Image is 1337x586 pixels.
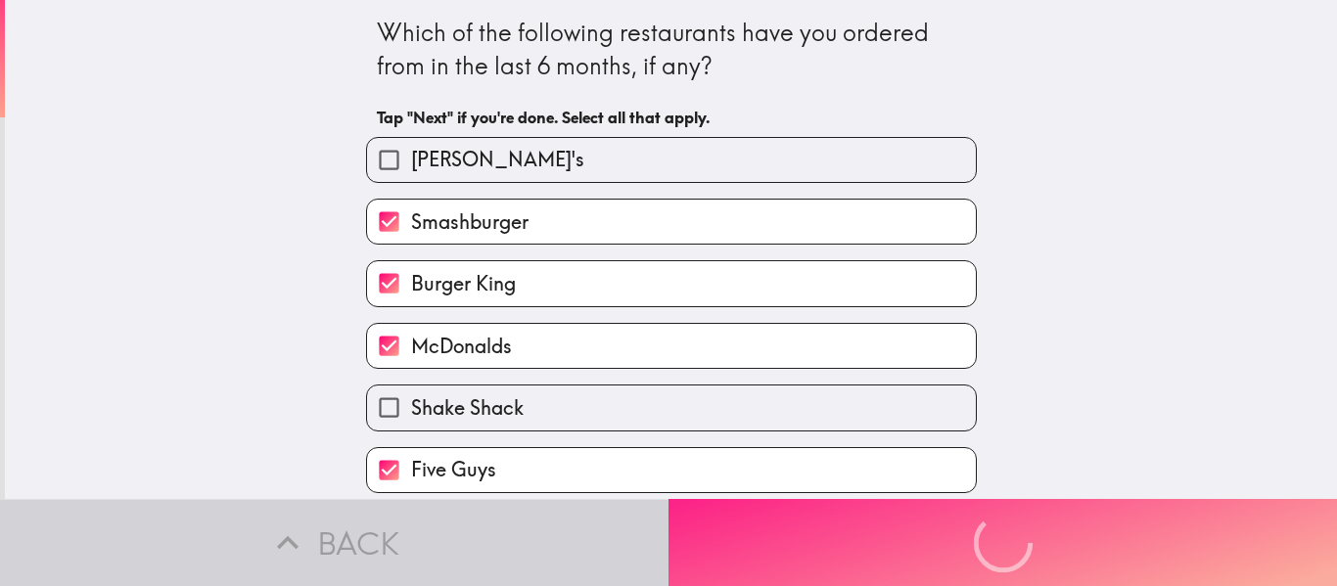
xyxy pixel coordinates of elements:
[367,200,976,244] button: Smashburger
[411,270,516,297] span: Burger King
[367,448,976,492] button: Five Guys
[377,17,966,82] div: Which of the following restaurants have you ordered from in the last 6 months, if any?
[367,138,976,182] button: [PERSON_NAME]'s
[367,385,976,429] button: Shake Shack
[377,107,966,128] h6: Tap "Next" if you're done. Select all that apply.
[411,146,584,173] span: [PERSON_NAME]'s
[411,456,496,483] span: Five Guys
[411,333,512,360] span: McDonalds
[367,324,976,368] button: McDonalds
[367,261,976,305] button: Burger King
[411,394,524,422] span: Shake Shack
[411,208,529,236] span: Smashburger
